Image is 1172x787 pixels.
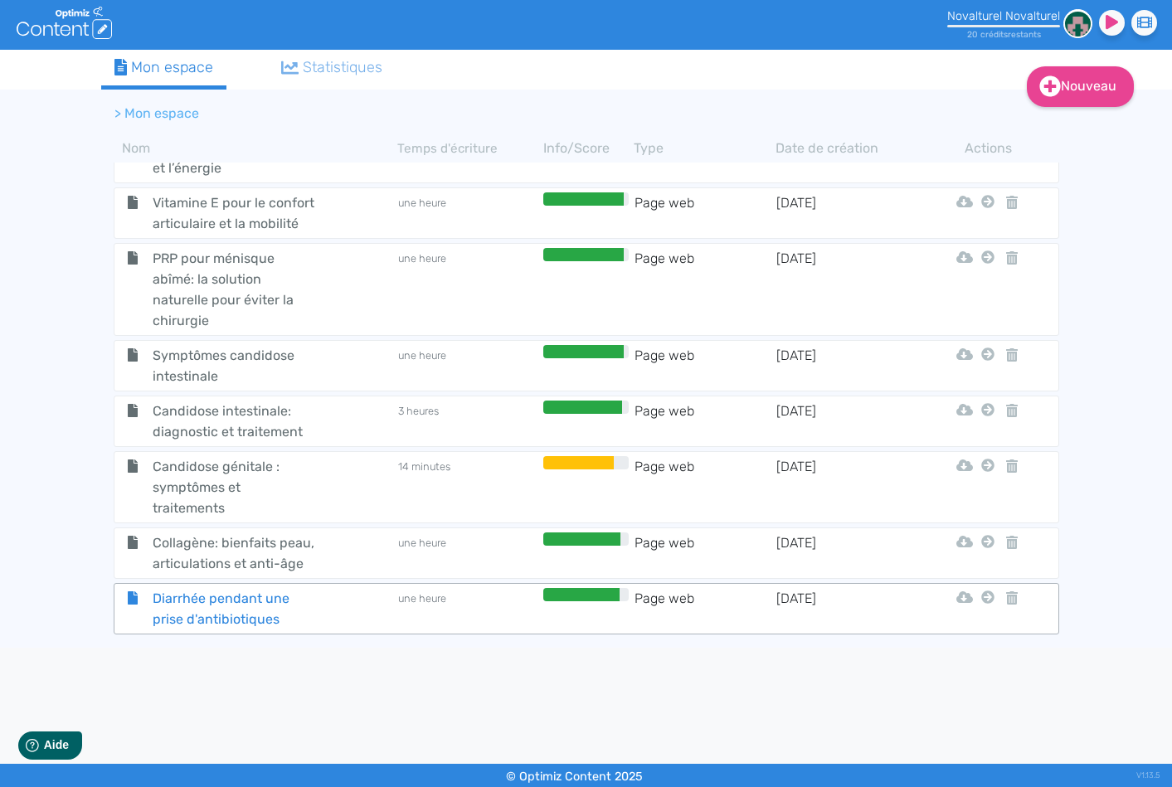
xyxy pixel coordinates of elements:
td: une heure [397,588,539,629]
td: [DATE] [775,192,917,234]
td: Page web [633,456,775,518]
small: 20 crédit restant [967,29,1041,40]
div: V1.13.5 [1136,764,1160,787]
th: Date de création [776,138,917,158]
span: Vitamine E pour le confort articulaire et la mobilité [140,192,327,234]
td: Page web [633,532,775,574]
span: Candidose intestinale: diagnostic et traitement [140,401,327,442]
td: Page web [633,401,775,442]
nav: breadcrumb [101,94,931,134]
th: Actions [977,138,999,158]
span: Symptômes candidose intestinale [140,345,327,386]
a: Mon espace [101,50,227,90]
td: 14 minutes [397,456,539,518]
span: s [1004,29,1008,40]
div: Statistiques [281,56,382,79]
td: Page web [633,345,775,386]
div: Novalturel Novalturel [947,9,1060,23]
img: 22e04db3d87dca63fc0466179962b81d [1063,9,1092,38]
td: [DATE] [775,456,917,518]
td: Page web [633,588,775,629]
td: une heure [397,192,539,234]
span: s [1037,29,1041,40]
a: Statistiques [268,50,396,85]
td: 3 heures [397,401,539,442]
td: une heure [397,532,539,574]
th: Type [634,138,776,158]
a: Nouveau [1027,66,1134,107]
span: Diarrhée pendant une prise d'antibiotiques [140,588,327,629]
th: Nom [114,138,397,158]
td: [DATE] [775,248,917,331]
li: > Mon espace [114,104,199,124]
td: [DATE] [775,532,917,574]
small: © Optimiz Content 2025 [506,770,643,784]
th: Info/Score [539,138,634,158]
div: Mon espace [114,56,214,79]
td: une heure [397,248,539,331]
td: Page web [633,248,775,331]
span: PRP pour ménisque abîmé: la solution naturelle pour éviter la chirurgie [140,248,327,331]
td: [DATE] [775,345,917,386]
span: Candidose génitale : symptômes et traitements [140,456,327,518]
td: [DATE] [775,588,917,629]
td: Page web [633,192,775,234]
td: [DATE] [775,401,917,442]
span: Collagène: bienfaits peau, articulations et anti-âge [140,532,327,574]
th: Temps d'écriture [397,138,539,158]
td: une heure [397,345,539,386]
